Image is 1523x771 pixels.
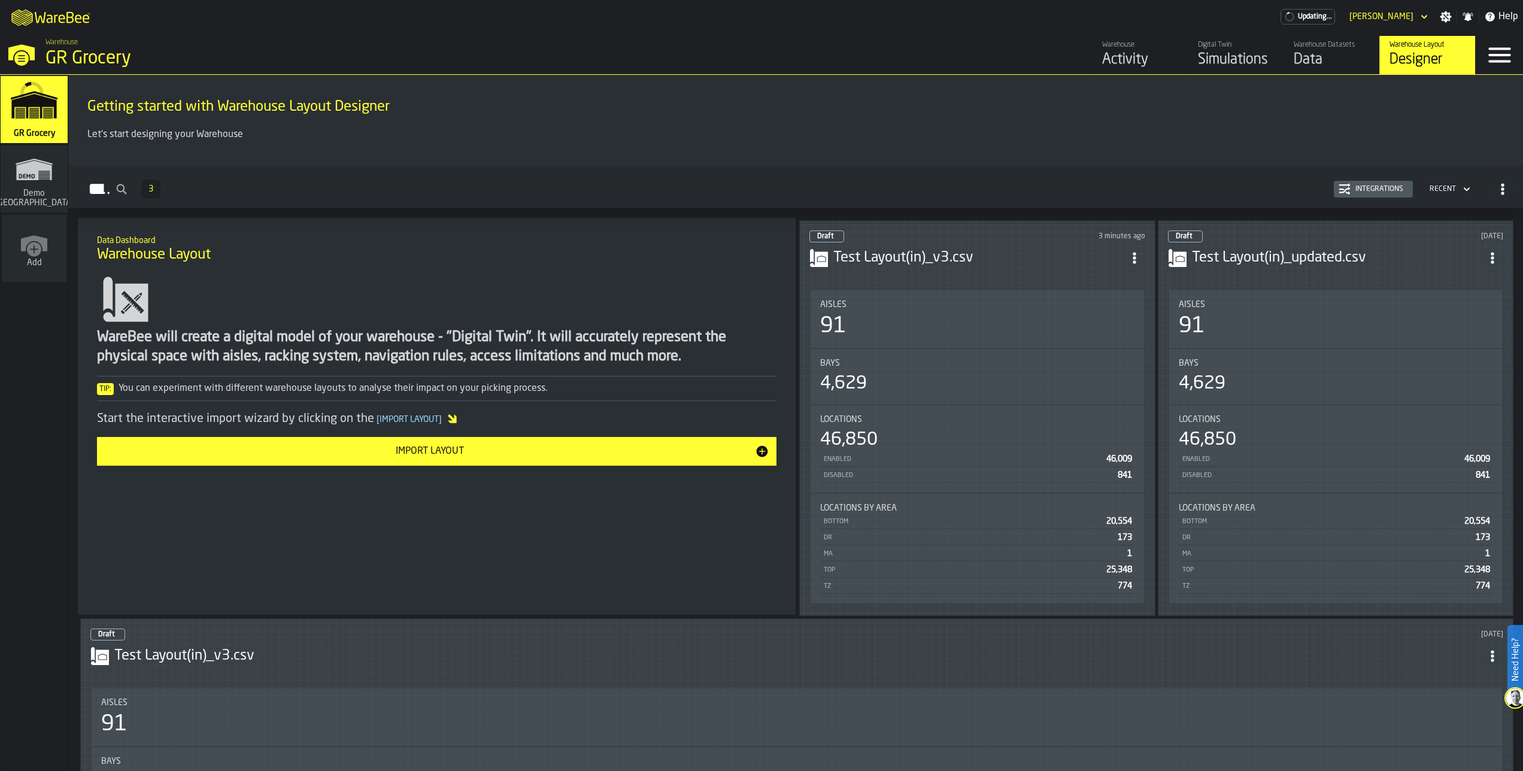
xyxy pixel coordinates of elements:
[1379,36,1475,74] a: link-to-/wh/i/e451d98b-95f6-4604-91ff-c80219f9c36d/designer
[1179,314,1205,338] div: 91
[823,472,1113,479] div: Disabled
[87,128,1504,142] p: Let's start designing your Warehouse
[815,630,1503,639] div: Updated: 8/29/2025, 5:23:09 PM Created: 8/29/2025, 5:21:40 PM
[820,503,897,513] span: Locations by Area
[823,582,1113,590] div: TZ
[1127,550,1132,558] span: 1
[823,518,1102,526] div: BOTTOM
[820,415,1134,424] div: Title
[87,227,786,271] div: title-Warehouse Layout
[1179,503,1493,513] div: Title
[1181,582,1472,590] div: TZ
[820,373,867,394] div: 4,629
[1118,471,1132,479] span: 841
[1179,415,1221,424] span: Locations
[87,95,1504,98] h2: Sub Title
[820,314,847,338] div: 91
[68,166,1523,208] h2: button-Layouts
[97,245,211,265] span: Warehouse Layout
[1106,455,1132,463] span: 46,009
[1188,36,1284,74] a: link-to-/wh/i/e451d98b-95f6-4604-91ff-c80219f9c36d/simulations
[439,415,442,424] span: ]
[27,258,42,268] span: Add
[1168,288,1504,606] section: card-LayoutDashboardCard
[1284,36,1379,74] a: link-to-/wh/i/e451d98b-95f6-4604-91ff-c80219f9c36d/data
[820,300,847,309] span: Aisles
[1435,11,1457,23] label: button-toggle-Settings
[92,688,1502,746] div: stat-Aisles
[1179,578,1493,594] div: StatList-item-TZ
[1181,534,1472,542] div: DR
[1181,456,1460,463] div: Enabled
[98,631,115,638] span: Draft
[1354,232,1503,241] div: Updated: 8/29/2025, 5:26:06 PM Created: 8/28/2025, 5:00:51 PM
[809,230,844,242] div: status-0 2
[1198,50,1274,69] div: Simulations
[1509,626,1522,693] label: Need Help?
[1476,471,1490,479] span: 841
[820,429,878,451] div: 46,850
[820,359,840,368] span: Bays
[799,220,1155,616] div: ItemListCard-DashboardItemContainer
[820,415,862,424] span: Locations
[377,415,380,424] span: [
[1169,494,1503,603] div: stat-Locations by Area
[1430,185,1456,193] div: DropdownMenuValue-4
[820,359,1134,368] div: Title
[1464,455,1490,463] span: 46,009
[97,381,776,396] div: You can experiment with different warehouse layouts to analyse their impact on your picking process.
[78,84,1513,128] div: title-Getting started with Warehouse Layout Designer
[101,698,128,708] span: Aisles
[1464,517,1490,526] span: 20,554
[1179,529,1493,545] div: StatList-item-DR
[97,383,114,395] span: Tip:
[1179,451,1493,467] div: StatList-item-Enabled
[374,415,444,424] span: Import Layout
[820,513,1134,529] div: StatList-item-BOTTOM
[101,712,128,736] div: 91
[996,232,1145,241] div: Updated: 9/4/2025, 4:16:49 PM Created: 8/29/2025, 5:29:58 PM
[1,76,68,145] a: link-to-/wh/i/e451d98b-95f6-4604-91ff-c80219f9c36d/simulations
[820,503,1134,513] div: Title
[1476,533,1490,542] span: 173
[1158,220,1514,616] div: ItemListCard-DashboardItemContainer
[1294,41,1370,49] div: Warehouse Datasets
[1169,349,1503,404] div: stat-Bays
[1281,9,1335,25] div: Menu Subscription
[833,248,1124,268] h3: Test Layout(in)_v3.csv
[2,215,66,284] a: link-to-/wh/new
[1192,248,1482,268] div: Test Layout(in)_updated.csv
[820,545,1134,561] div: StatList-item-MA
[101,698,1492,708] div: Title
[97,411,776,427] div: Start the interactive import wizard by clicking on the
[820,467,1134,483] div: StatList-item-Disabled
[1118,582,1132,590] span: 774
[1179,300,1205,309] span: Aisles
[87,98,390,117] span: Getting started with Warehouse Layout Designer
[1485,550,1490,558] span: 1
[1179,373,1225,394] div: 4,629
[1457,11,1479,23] label: button-toggle-Notifications
[1479,10,1523,24] label: button-toggle-Help
[1389,41,1466,49] div: Warehouse Layout
[820,561,1134,578] div: StatList-item-TOP
[820,578,1134,594] div: StatList-item-TZ
[1181,518,1460,526] div: BOTTOM
[101,757,1492,766] div: Title
[1179,561,1493,578] div: StatList-item-TOP
[1179,359,1493,368] div: Title
[136,180,165,199] div: ButtonLoadMore-Load More-Prev-First-Last
[823,566,1102,574] div: TOP
[1179,359,1199,368] span: Bays
[1179,513,1493,529] div: StatList-item-BOTTOM
[114,646,1482,666] h3: Test Layout(in)_v3.csv
[1179,429,1236,451] div: 46,850
[820,451,1134,467] div: StatList-item-Enabled
[809,288,1145,606] section: card-LayoutDashboardCard
[811,494,1144,603] div: stat-Locations by Area
[823,534,1113,542] div: DR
